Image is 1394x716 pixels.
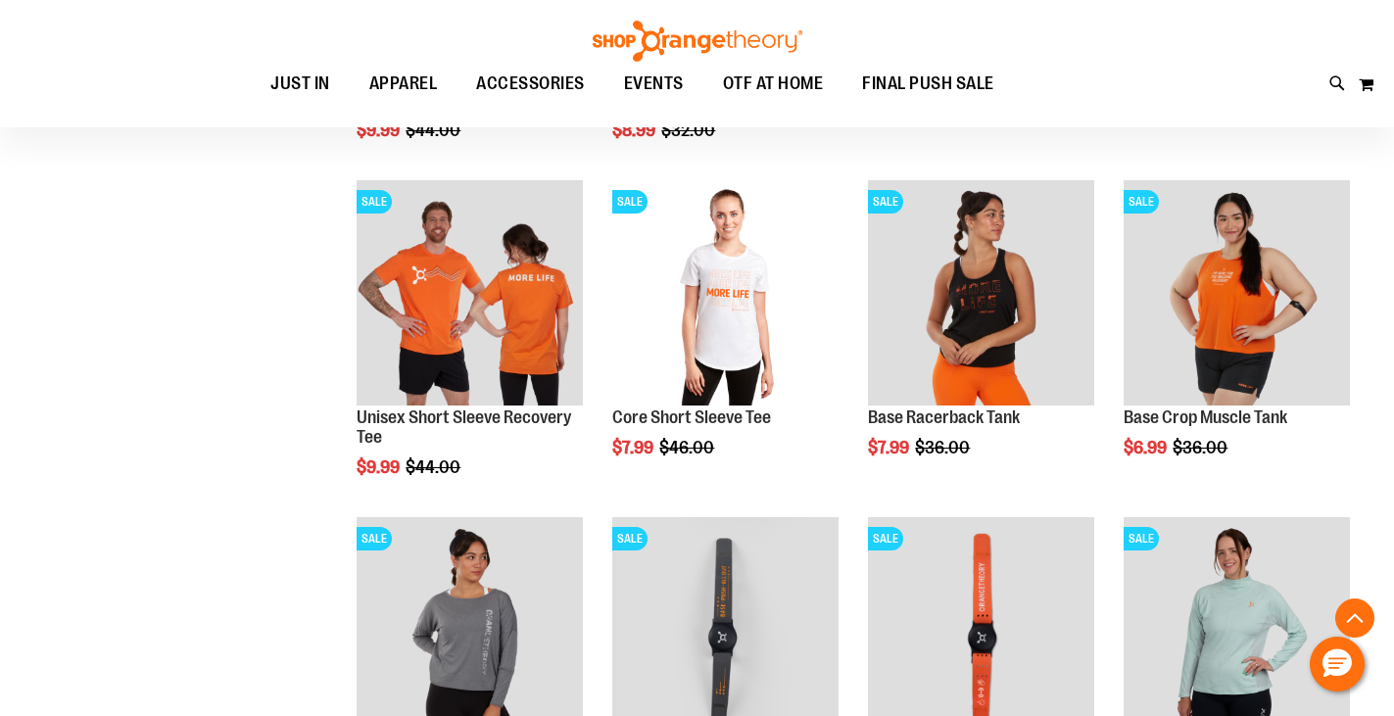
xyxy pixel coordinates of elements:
span: SALE [868,190,903,214]
span: FINAL PUSH SALE [862,62,994,106]
a: Product image for Base Crop Muscle TankSALE [1124,180,1350,409]
div: product [858,170,1104,507]
button: Hello, have a question? Let’s chat. [1310,637,1365,692]
span: $6.99 [1124,438,1170,457]
span: ACCESSORIES [476,62,585,106]
span: SALE [612,190,648,214]
span: $36.00 [915,438,973,457]
a: Product image for Unisex Short Sleeve Recovery TeeSALE [357,180,583,409]
span: SALE [868,527,903,550]
span: SALE [612,527,648,550]
span: SALE [357,190,392,214]
a: FINAL PUSH SALE [842,62,1014,106]
a: EVENTS [604,62,703,107]
img: Product image for Base Crop Muscle Tank [1124,180,1350,406]
a: Core Short Sleeve Tee [612,407,771,427]
a: ACCESSORIES [457,62,604,107]
span: $9.99 [357,120,403,140]
span: SALE [357,527,392,550]
span: $46.00 [659,438,717,457]
a: Base Racerback Tank [868,407,1020,427]
img: Product image for Base Racerback Tank [868,180,1094,406]
span: $7.99 [868,438,912,457]
span: $44.00 [406,457,463,477]
span: $36.00 [1173,438,1230,457]
span: $32.00 [661,120,718,140]
a: Product image for Core Short Sleeve TeeSALE [612,180,839,409]
img: Product image for Core Short Sleeve Tee [612,180,839,406]
a: Base Crop Muscle Tank [1124,407,1287,427]
span: $8.99 [612,120,658,140]
span: EVENTS [624,62,684,106]
span: SALE [1124,190,1159,214]
span: JUST IN [270,62,330,106]
a: OTF AT HOME [703,62,843,107]
a: Product image for Base Racerback TankSALE [868,180,1094,409]
a: JUST IN [251,62,350,107]
span: $44.00 [406,120,463,140]
img: Product image for Unisex Short Sleeve Recovery Tee [357,180,583,406]
a: Unisex Short Sleeve Recovery Tee [357,407,571,447]
span: APPAREL [369,62,438,106]
div: product [1114,170,1360,507]
button: Back To Top [1335,598,1374,638]
div: product [602,170,848,507]
span: SALE [1124,527,1159,550]
img: Shop Orangetheory [590,21,805,62]
span: $9.99 [357,457,403,477]
span: OTF AT HOME [723,62,824,106]
span: $7.99 [612,438,656,457]
a: APPAREL [350,62,457,107]
div: product [347,170,593,527]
